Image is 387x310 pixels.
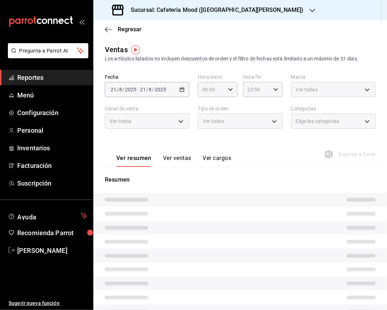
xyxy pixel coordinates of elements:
span: Reportes [17,73,87,82]
span: [PERSON_NAME] [17,246,87,255]
span: / [117,87,119,92]
p: Resumen [105,175,376,184]
label: Canal de venta [105,106,189,111]
span: Ver todas [296,86,318,93]
button: Ver resumen [116,155,151,167]
button: Pregunta a Parrot AI [8,43,88,58]
input: -- [140,87,146,92]
div: Los artículos listados no incluyen descuentos de orden y el filtro de fechas está limitado a un m... [105,55,376,63]
input: -- [119,87,122,92]
button: Ver ventas [163,155,191,167]
label: Fecha [105,75,189,80]
span: / [152,87,154,92]
span: Regresar [118,26,141,33]
span: Ver todos [202,118,224,125]
span: / [122,87,125,92]
span: Pregunta a Parrot AI [19,47,77,55]
span: Facturación [17,161,87,170]
span: Configuración [17,108,87,118]
input: -- [110,87,117,92]
label: Hora fin [243,75,283,80]
label: Categorías [291,106,376,111]
input: ---- [154,87,167,92]
span: / [146,87,148,92]
span: Sugerir nueva función [9,300,87,307]
span: Menú [17,90,87,100]
h3: Sucursal: Cafeteria Mood ([GEOGRAPHIC_DATA][PERSON_NAME]) [125,6,304,14]
label: Tipo de orden [198,106,282,111]
input: ---- [125,87,137,92]
label: Hora inicio [198,75,237,80]
div: navigation tabs [116,155,231,167]
button: Regresar [105,26,141,33]
span: Personal [17,126,87,135]
button: Ver cargos [203,155,232,167]
img: Tooltip marker [131,45,140,54]
span: Recomienda Parrot [17,228,87,238]
span: Inventarios [17,143,87,153]
span: Ayuda [17,211,78,220]
button: open_drawer_menu [79,19,85,24]
span: Ver todos [109,118,131,125]
a: Pregunta a Parrot AI [5,52,88,60]
label: Marca [291,75,376,80]
div: Ventas [105,44,128,55]
span: Elige las categorías [296,118,340,125]
span: Suscripción [17,178,87,188]
span: - [137,87,139,92]
input: -- [149,87,152,92]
